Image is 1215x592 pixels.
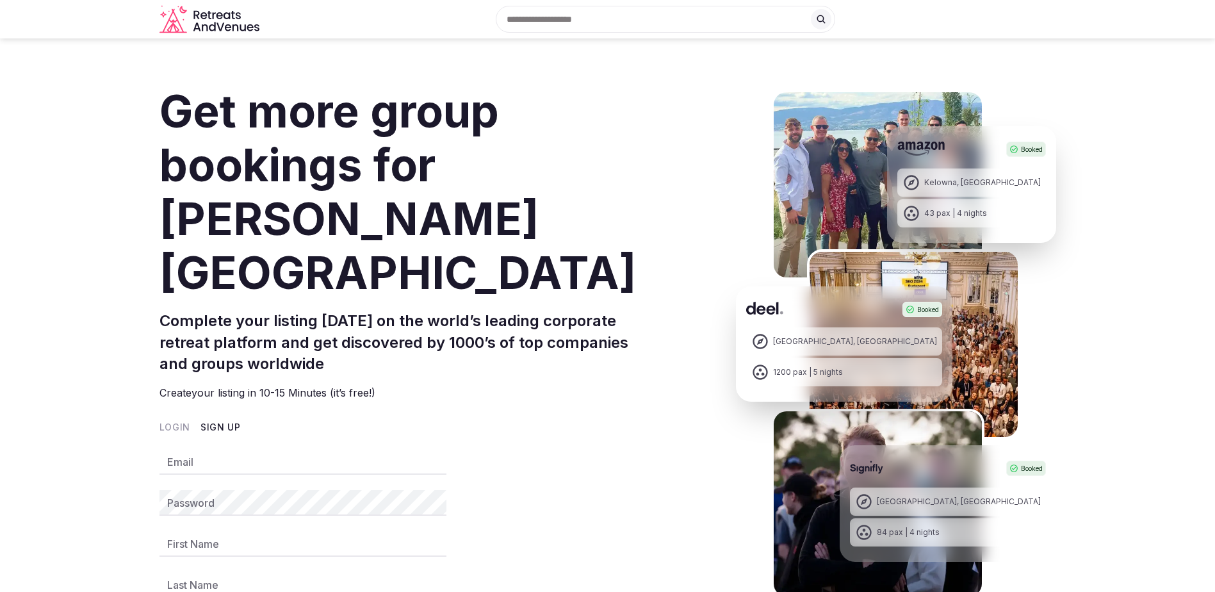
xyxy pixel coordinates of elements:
div: 84 pax | 4 nights [877,527,940,538]
svg: Retreats and Venues company logo [159,5,262,34]
p: Create your listing in 10-15 Minutes (it’s free!) [159,385,658,400]
div: 43 pax | 4 nights [924,208,987,219]
img: Amazon Kelowna Retreat [771,90,984,280]
div: [GEOGRAPHIC_DATA], [GEOGRAPHIC_DATA] [773,336,937,347]
div: Kelowna, [GEOGRAPHIC_DATA] [924,177,1041,188]
button: Login [159,421,191,434]
div: Booked [1006,461,1046,476]
a: Visit the homepage [159,5,262,34]
h2: Complete your listing [DATE] on the world’s leading corporate retreat platform and get discovered... [159,310,658,375]
div: Booked [902,302,942,317]
div: 1200 pax | 5 nights [773,367,843,378]
div: [GEOGRAPHIC_DATA], [GEOGRAPHIC_DATA] [877,497,1041,507]
div: Booked [1006,142,1046,157]
h1: Get more group bookings for [PERSON_NAME] [GEOGRAPHIC_DATA] [159,85,658,300]
img: Deel Spain Retreat [807,249,1020,440]
button: Sign Up [200,421,241,434]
